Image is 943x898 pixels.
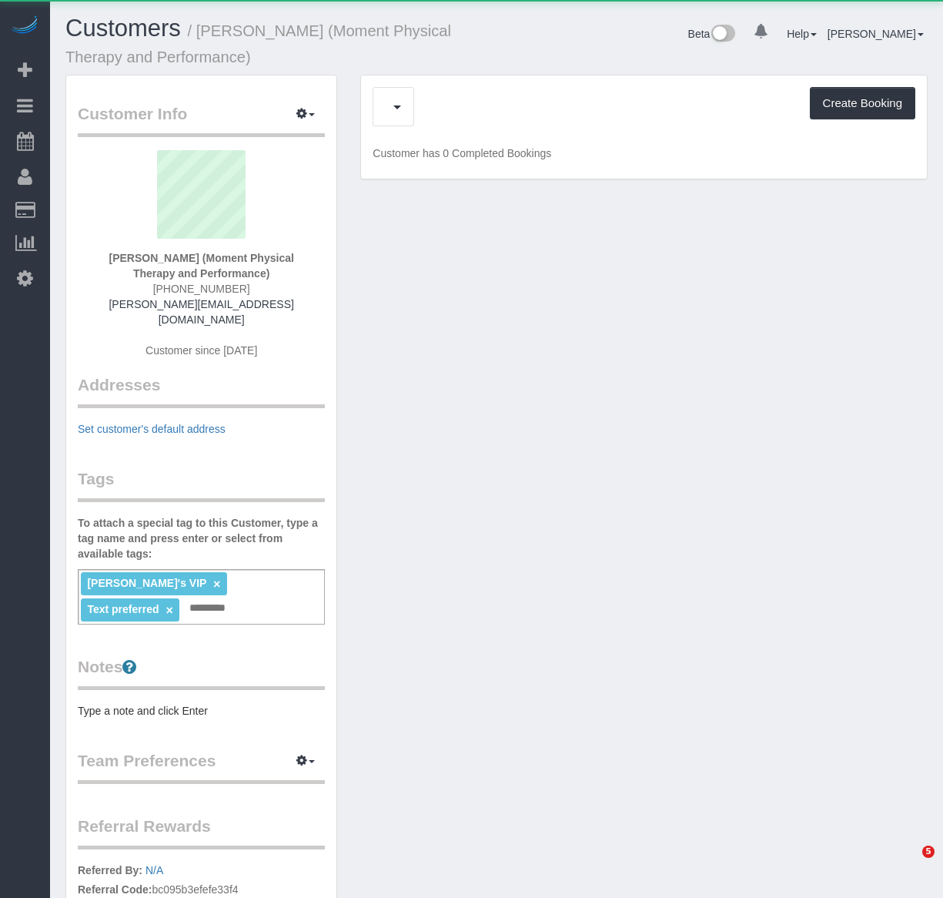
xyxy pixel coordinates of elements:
img: New interface [710,25,735,45]
span: Customer since [DATE] [145,344,257,357]
a: Customers [65,15,181,42]
a: × [166,604,172,617]
legend: Team Preferences [78,749,325,784]
img: Automaid Logo [9,15,40,37]
strong: [PERSON_NAME] (Moment Physical Therapy and Performance) [109,252,293,280]
a: N/A [145,864,163,876]
a: [PERSON_NAME][EMAIL_ADDRESS][DOMAIN_NAME] [109,298,293,326]
a: × [213,578,220,591]
span: [PERSON_NAME]'s VIP [87,577,206,589]
small: / [PERSON_NAME] (Moment Physical Therapy and Performance) [65,22,451,65]
legend: Tags [78,467,325,502]
span: 5 [922,846,935,858]
iframe: Intercom live chat [891,846,928,883]
a: Beta [688,28,736,40]
pre: Type a note and click Enter [78,703,325,719]
a: Help [787,28,817,40]
a: [PERSON_NAME] [828,28,924,40]
label: Referred By: [78,863,142,878]
p: Customer has 0 Completed Bookings [373,146,915,161]
a: Set customer's default address [78,423,226,435]
legend: Notes [78,655,325,690]
button: Create Booking [810,87,915,119]
legend: Referral Rewards [78,815,325,849]
label: Referral Code: [78,882,152,897]
label: To attach a special tag to this Customer, type a tag name and press enter or select from availabl... [78,515,325,561]
span: [PHONE_NUMBER] [153,283,250,295]
legend: Customer Info [78,102,325,137]
span: Text preferred [87,603,159,615]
